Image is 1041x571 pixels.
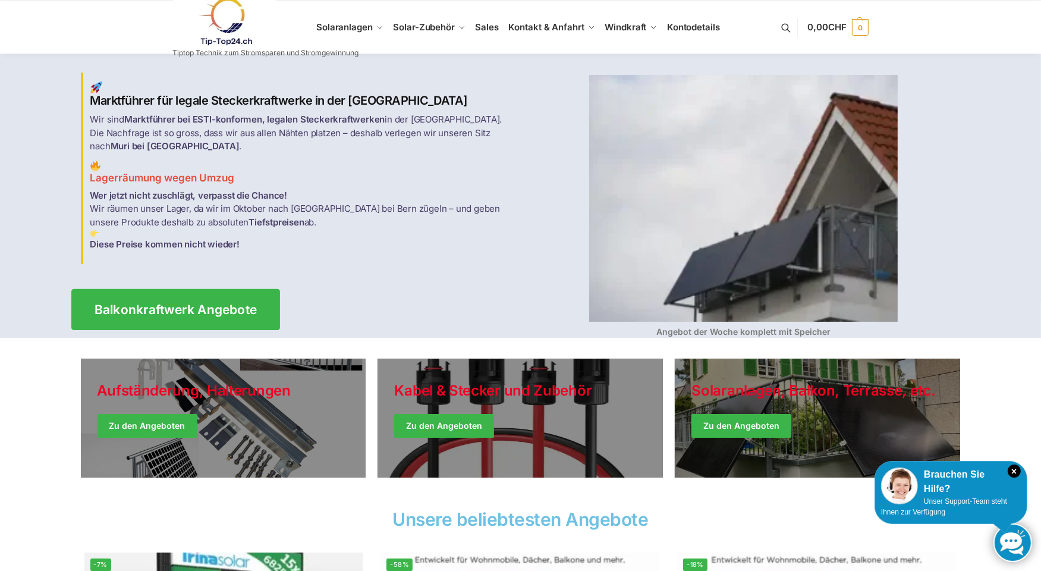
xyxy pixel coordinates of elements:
[881,468,1021,496] div: Brauchen Sie Hilfe?
[90,113,514,153] p: Wir sind in der [GEOGRAPHIC_DATA]. Die Nachfrage ist so gross, dass wir aus allen Nähten platzen ...
[90,81,102,93] img: Balkon-Terrassen-Kraftwerke 1
[667,21,720,33] span: Kontodetails
[852,19,869,36] span: 0
[807,10,868,45] a: 0,00CHF 0
[881,497,1007,516] span: Unser Support-Team steht Ihnen zur Verfügung
[476,21,499,33] span: Sales
[378,359,663,478] a: Holiday Style
[81,359,366,478] a: Holiday Style
[90,81,514,108] h2: Marktführer für legale Steckerkraftwerke in der [GEOGRAPHIC_DATA]
[90,229,99,238] img: Balkon-Terrassen-Kraftwerke 3
[90,189,514,252] p: Wir räumen unser Lager, da wir im Oktober nach [GEOGRAPHIC_DATA] bei Bern zügeln – und geben unse...
[111,140,240,152] strong: Muri bei [GEOGRAPHIC_DATA]
[90,161,514,186] h3: Lagerräumung wegen Umzug
[605,21,646,33] span: Windkraft
[393,21,455,33] span: Solar-Zubehör
[316,21,373,33] span: Solaranlagen
[124,114,385,125] strong: Marktführer bei ESTI-konformen, legalen Steckerkraftwerken
[656,327,831,337] strong: Angebot der Woche komplett mit Speicher
[881,468,918,504] img: Customer service
[249,217,304,228] strong: Tiefstpreisen
[504,1,600,54] a: Kontakt & Anfahrt
[90,161,100,171] img: Balkon-Terrassen-Kraftwerke 2
[94,303,257,316] span: Balkonkraftwerk Angebote
[388,1,470,54] a: Solar-Zubehör
[90,239,240,250] strong: Diese Preise kommen nicht wieder!
[71,288,280,330] a: Balkonkraftwerk Angebote
[470,1,504,54] a: Sales
[675,359,960,478] a: Winter Jackets
[807,21,846,33] span: 0,00
[828,21,847,33] span: CHF
[509,21,584,33] span: Kontakt & Anfahrt
[173,49,359,57] p: Tiptop Technik zum Stromsparen und Stromgewinnung
[81,510,961,528] h2: Unsere beliebtesten Angebote
[589,75,898,322] img: Balkon-Terrassen-Kraftwerke 4
[600,1,662,54] a: Windkraft
[1008,465,1021,478] i: Schließen
[90,190,288,201] strong: Wer jetzt nicht zuschlägt, verpasst die Chance!
[662,1,725,54] a: Kontodetails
